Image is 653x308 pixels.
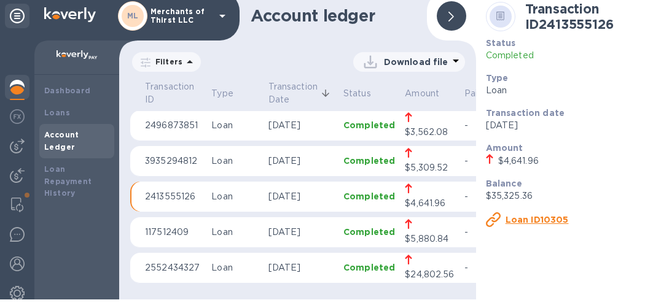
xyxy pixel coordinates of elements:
[343,226,395,238] p: Completed
[211,261,258,274] p: Loan
[211,119,258,132] p: Loan
[44,86,91,95] b: Dashboard
[268,190,334,203] p: [DATE]
[464,119,509,132] p: -
[211,226,258,239] p: Loan
[506,215,569,225] u: Loan ID10305
[268,80,334,106] span: Transaction Date
[405,87,454,100] p: Amount
[10,109,25,124] img: Foreign exchange
[343,87,395,100] p: Status
[211,155,258,167] p: Loan
[405,126,448,139] div: $3,562.08
[151,56,182,67] p: Filters
[405,233,448,245] div: $5,880.84
[211,87,258,100] p: Type
[525,1,614,32] b: Transaction ID 2413555126
[145,261,201,274] p: 2552434327
[268,155,334,167] p: [DATE]
[343,190,395,202] p: Completed
[145,190,201,203] p: 2413555126
[145,119,201,132] p: 2496873851
[486,143,523,153] b: Amount
[384,56,448,68] p: Download file
[44,108,70,117] b: Loans
[486,73,509,83] b: Type
[268,261,334,274] p: [DATE]
[44,7,96,22] img: Logo
[44,130,79,152] b: Account Ledger
[405,268,454,281] div: $24,802.56
[145,226,201,239] p: 117512409
[405,197,445,210] div: $4,641.96
[343,155,395,167] p: Completed
[145,80,201,106] p: Transaction ID
[464,226,509,239] p: -
[486,38,516,48] b: Status
[127,11,139,20] b: ML
[498,155,539,167] div: $4,641.96
[343,119,395,131] p: Completed
[211,190,258,203] p: Loan
[486,84,644,97] p: Loan
[5,4,29,28] div: Unpin categories
[343,261,395,274] p: Completed
[268,80,318,106] p: Transaction Date
[464,87,509,100] p: Paid
[464,261,509,274] p: -
[405,161,448,174] div: $5,309.52
[486,119,644,132] p: [DATE]
[251,6,417,26] h1: Account ledger
[44,164,92,198] b: Loan Repayment History
[151,7,212,25] p: Merchants of Thirst LLC
[268,119,334,132] p: [DATE]
[486,108,565,118] b: Transaction date
[464,190,509,203] p: -
[486,190,644,202] p: $35,325.36
[464,155,509,167] p: -
[486,179,522,188] b: Balance
[268,226,334,239] p: [DATE]
[145,155,201,167] p: 3935294812
[486,49,644,62] p: Completed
